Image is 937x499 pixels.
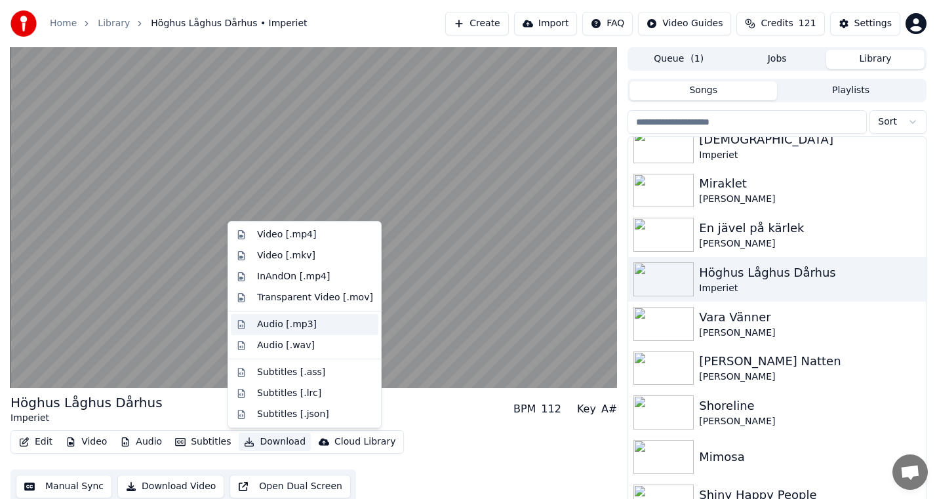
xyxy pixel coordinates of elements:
div: Video [.mp4] [257,228,316,241]
div: [PERSON_NAME] [699,327,921,340]
button: Import [514,12,577,35]
a: Home [50,17,77,30]
a: Library [98,17,130,30]
button: Settings [830,12,900,35]
div: Audio [.wav] [257,339,315,352]
button: Jobs [728,50,826,69]
div: Shoreline [699,397,921,415]
div: Transparent Video [.mov] [257,291,373,304]
div: [PERSON_NAME] [699,370,921,384]
button: Download [239,433,311,451]
div: Höghus Låghus Dårhus [10,393,163,412]
div: [PERSON_NAME] [699,237,921,250]
div: Vara Vänner [699,308,921,327]
button: Manual Sync [16,475,112,498]
div: [DEMOGRAPHIC_DATA] [699,130,921,149]
div: Miraklet [699,174,921,193]
img: youka [10,10,37,37]
button: Credits121 [736,12,824,35]
button: Video Guides [638,12,731,35]
div: [PERSON_NAME] Natten [699,352,921,370]
div: A# [601,401,617,417]
div: Imperiet [699,149,921,162]
div: Settings [854,17,892,30]
div: Key [577,401,596,417]
div: Subtitles [.lrc] [257,387,321,400]
span: Sort [878,115,897,129]
button: Playlists [777,81,925,100]
nav: breadcrumb [50,17,308,30]
div: 112 [541,401,561,417]
button: Edit [14,433,58,451]
button: Subtitles [170,433,236,451]
div: Audio [.mp3] [257,318,317,331]
button: Create [445,12,509,35]
div: Subtitles [.json] [257,408,329,421]
div: Video [.mkv] [257,249,315,262]
button: Library [826,50,925,69]
button: Songs [629,81,777,100]
button: FAQ [582,12,633,35]
div: [PERSON_NAME] [699,193,921,206]
span: ( 1 ) [690,52,704,66]
div: Imperiet [10,412,163,425]
div: Imperiet [699,282,921,295]
span: Höghus Låghus Dårhus • Imperiet [151,17,307,30]
span: Credits [761,17,793,30]
div: Mimosa [699,448,921,466]
div: BPM [513,401,536,417]
a: Öppna chatt [892,454,928,490]
button: Video [60,433,112,451]
button: Open Dual Screen [229,475,351,498]
div: [PERSON_NAME] [699,415,921,428]
div: En jävel på kärlek [699,219,921,237]
div: Höghus Låghus Dårhus [699,264,921,282]
div: Subtitles [.ass] [257,366,325,379]
div: InAndOn [.mp4] [257,270,330,283]
button: Queue [629,50,728,69]
div: Cloud Library [334,435,395,449]
span: 121 [799,17,816,30]
button: Audio [115,433,167,451]
button: Download Video [117,475,224,498]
